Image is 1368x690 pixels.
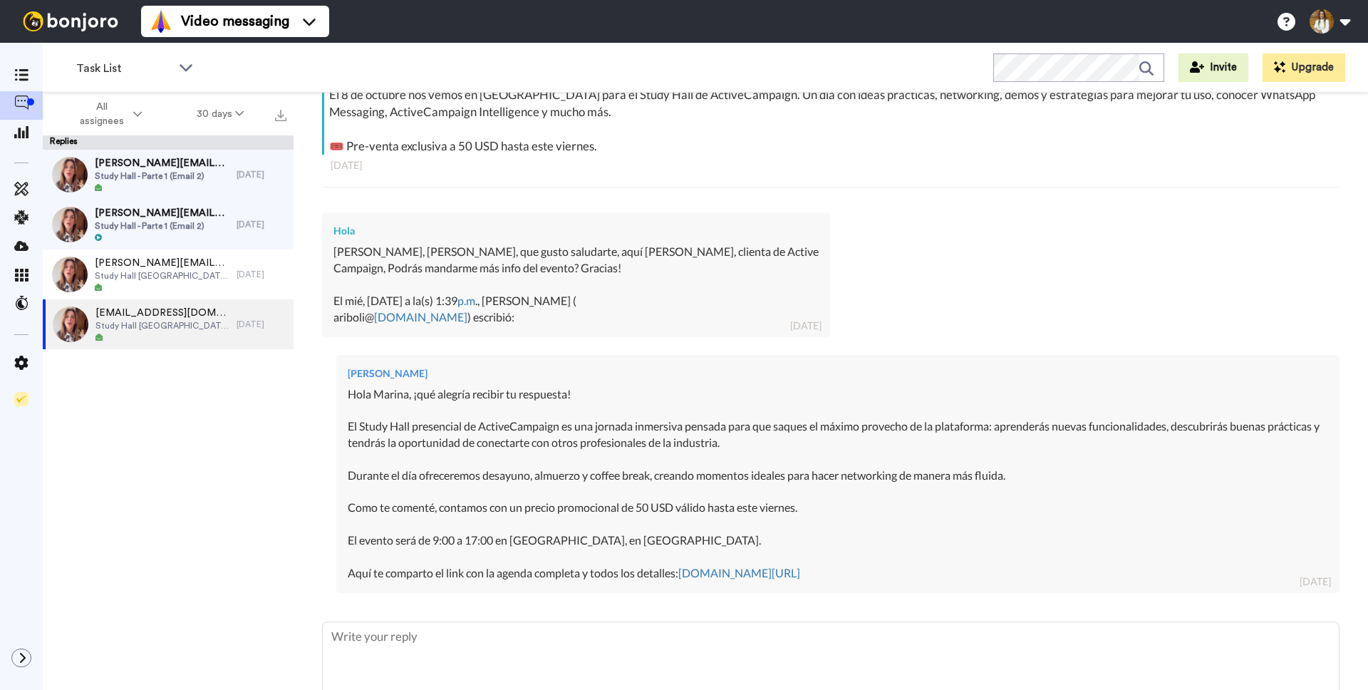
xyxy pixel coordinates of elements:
[95,206,229,220] span: [PERSON_NAME][EMAIL_ADDRESS][DOMAIN_NAME]
[790,319,822,333] div: [DATE]
[333,244,819,325] div: [PERSON_NAME], [PERSON_NAME], que gusto saludarte, aquí [PERSON_NAME], clienta de Active Campaign...
[46,94,170,134] button: All assignees
[43,135,294,150] div: Replies
[43,249,294,299] a: [PERSON_NAME][EMAIL_ADDRESS][DOMAIN_NAME]Study Hall [GEOGRAPHIC_DATA] - Envío 1[DATE]
[181,11,289,31] span: Video messaging
[14,392,28,406] img: Checklist.svg
[150,10,172,33] img: vm-color.svg
[95,220,229,232] span: Study Hall - Parte 1 (Email 2)
[1300,575,1331,589] div: [DATE]
[237,169,286,180] div: [DATE]
[678,566,800,580] a: [DOMAIN_NAME][URL]
[271,103,291,125] button: Export all results that match these filters now.
[170,101,271,127] button: 30 days
[329,52,1336,155] div: Hola 👋 El 8 de octubre nos vemos en [GEOGRAPHIC_DATA] para el Study Hall de ActiveCampaign. Un dí...
[52,207,88,242] img: 8a054283-a111-4637-ac74-8a4b023aff33-thumb.jpg
[275,110,286,121] img: export.svg
[76,60,172,77] span: Task List
[52,157,88,192] img: 8a054283-a111-4637-ac74-8a4b023aff33-thumb.jpg
[73,100,130,128] span: All assignees
[17,11,124,31] img: bj-logo-header-white.svg
[457,294,475,307] a: p.m
[95,270,229,282] span: Study Hall [GEOGRAPHIC_DATA] - Envío 1
[95,156,229,170] span: [PERSON_NAME][EMAIL_ADDRESS][DOMAIN_NAME]
[43,200,294,249] a: [PERSON_NAME][EMAIL_ADDRESS][DOMAIN_NAME]Study Hall - Parte 1 (Email 2)[DATE]
[95,256,229,270] span: [PERSON_NAME][EMAIL_ADDRESS][DOMAIN_NAME]
[1263,53,1345,82] button: Upgrade
[53,307,88,342] img: 27956ee2-fdfb-4e77-9b30-86764f74970b-thumb.jpg
[333,224,819,238] div: Hola
[237,269,286,280] div: [DATE]
[1178,53,1248,82] button: Invite
[348,366,1328,381] div: [PERSON_NAME]
[95,306,229,320] span: [EMAIL_ADDRESS][DOMAIN_NAME]
[237,319,286,330] div: [DATE]
[348,386,1328,582] div: Hola Marina, ¡qué alegría recibir tu respuesta! El Study Hall presencial de ActiveCampaign es una...
[331,158,1331,172] div: [DATE]
[43,150,294,200] a: [PERSON_NAME][EMAIL_ADDRESS][DOMAIN_NAME]Study Hall - Parte 1 (Email 2)[DATE]
[95,320,229,331] span: Study Hall [GEOGRAPHIC_DATA] - Envío 1
[95,170,229,182] span: Study Hall - Parte 1 (Email 2)
[52,257,88,292] img: 27956ee2-fdfb-4e77-9b30-86764f74970b-thumb.jpg
[237,219,286,230] div: [DATE]
[374,310,467,324] a: [DOMAIN_NAME]
[43,299,294,349] a: [EMAIL_ADDRESS][DOMAIN_NAME]Study Hall [GEOGRAPHIC_DATA] - Envío 1[DATE]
